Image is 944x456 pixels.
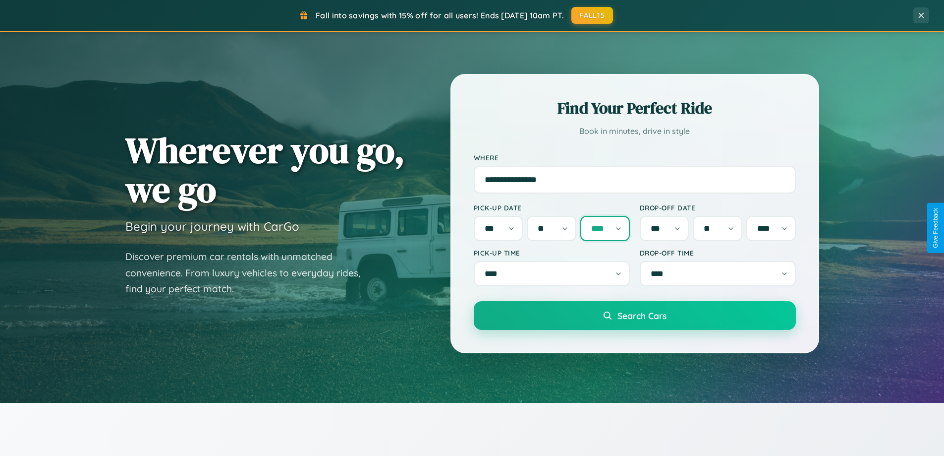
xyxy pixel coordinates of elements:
label: Drop-off Date [640,203,796,212]
p: Book in minutes, drive in style [474,124,796,138]
label: Pick-up Date [474,203,630,212]
label: Where [474,153,796,162]
label: Drop-off Time [640,249,796,257]
button: FALL15 [571,7,613,24]
p: Discover premium car rentals with unmatched convenience. From luxury vehicles to everyday rides, ... [125,249,373,297]
button: Search Cars [474,301,796,330]
h3: Begin your journey with CarGo [125,219,299,234]
span: Fall into savings with 15% off for all users! Ends [DATE] 10am PT. [316,10,564,20]
h2: Find Your Perfect Ride [474,97,796,119]
span: Search Cars [617,310,666,321]
label: Pick-up Time [474,249,630,257]
h1: Wherever you go, we go [125,130,405,209]
div: Give Feedback [932,208,939,248]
